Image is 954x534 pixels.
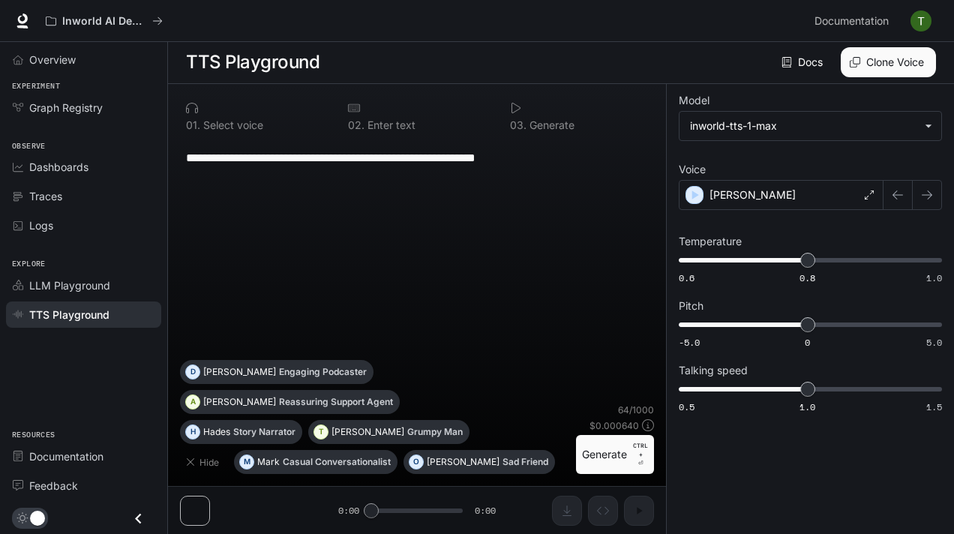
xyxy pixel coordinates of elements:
[679,271,694,284] span: 0.6
[30,509,45,526] span: Dark mode toggle
[427,457,499,466] p: [PERSON_NAME]
[279,397,393,406] p: Reassuring Support Agent
[409,450,423,474] div: O
[186,120,200,130] p: 0 1 .
[510,120,526,130] p: 0 3 .
[910,10,931,31] img: User avatar
[799,400,815,413] span: 1.0
[62,15,146,28] p: Inworld AI Demos
[203,427,230,436] p: Hades
[526,120,574,130] p: Generate
[240,450,253,474] div: M
[805,336,810,349] span: 0
[29,478,78,493] span: Feedback
[799,271,815,284] span: 0.8
[926,271,942,284] span: 1.0
[203,367,276,376] p: [PERSON_NAME]
[808,6,900,36] a: Documentation
[279,367,367,376] p: Engaging Podcaster
[180,390,400,414] button: A[PERSON_NAME]Reassuring Support Agent
[403,450,555,474] button: O[PERSON_NAME]Sad Friend
[679,112,941,140] div: inworld-tts-1-max
[39,6,169,36] button: All workspaces
[331,427,404,436] p: [PERSON_NAME]
[6,272,161,298] a: LLM Playground
[576,435,654,474] button: GenerateCTRL +⏎
[29,159,88,175] span: Dashboards
[180,420,302,444] button: HHadesStory Narrator
[618,403,654,416] p: 64 / 1000
[348,120,364,130] p: 0 2 .
[690,118,917,133] div: inworld-tts-1-max
[679,336,700,349] span: -5.0
[633,441,648,459] p: CTRL +
[633,441,648,468] p: ⏎
[679,400,694,413] span: 0.5
[841,47,936,77] button: Clone Voice
[233,427,295,436] p: Story Narrator
[29,188,62,204] span: Traces
[180,360,373,384] button: D[PERSON_NAME]Engaging Podcaster
[6,183,161,209] a: Traces
[257,457,280,466] p: Mark
[29,307,109,322] span: TTS Playground
[364,120,415,130] p: Enter text
[186,390,199,414] div: A
[29,100,103,115] span: Graph Registry
[679,365,748,376] p: Talking speed
[679,301,703,311] p: Pitch
[186,360,199,384] div: D
[6,472,161,499] a: Feedback
[186,47,319,77] h1: TTS Playground
[29,217,53,233] span: Logs
[906,6,936,36] button: User avatar
[502,457,548,466] p: Sad Friend
[926,400,942,413] span: 1.5
[203,397,276,406] p: [PERSON_NAME]
[6,46,161,73] a: Overview
[6,212,161,238] a: Logs
[926,336,942,349] span: 5.0
[407,427,463,436] p: Grumpy Man
[679,164,706,175] p: Voice
[679,236,742,247] p: Temperature
[29,448,103,464] span: Documentation
[186,420,199,444] div: H
[709,187,796,202] p: [PERSON_NAME]
[121,503,155,534] button: Close drawer
[814,12,889,31] span: Documentation
[6,301,161,328] a: TTS Playground
[200,120,263,130] p: Select voice
[308,420,469,444] button: T[PERSON_NAME]Grumpy Man
[29,52,76,67] span: Overview
[6,94,161,121] a: Graph Registry
[589,419,639,432] p: $ 0.000640
[314,420,328,444] div: T
[6,154,161,180] a: Dashboards
[778,47,829,77] a: Docs
[180,450,228,474] button: Hide
[29,277,110,293] span: LLM Playground
[6,443,161,469] a: Documentation
[679,95,709,106] p: Model
[234,450,397,474] button: MMarkCasual Conversationalist
[283,457,391,466] p: Casual Conversationalist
